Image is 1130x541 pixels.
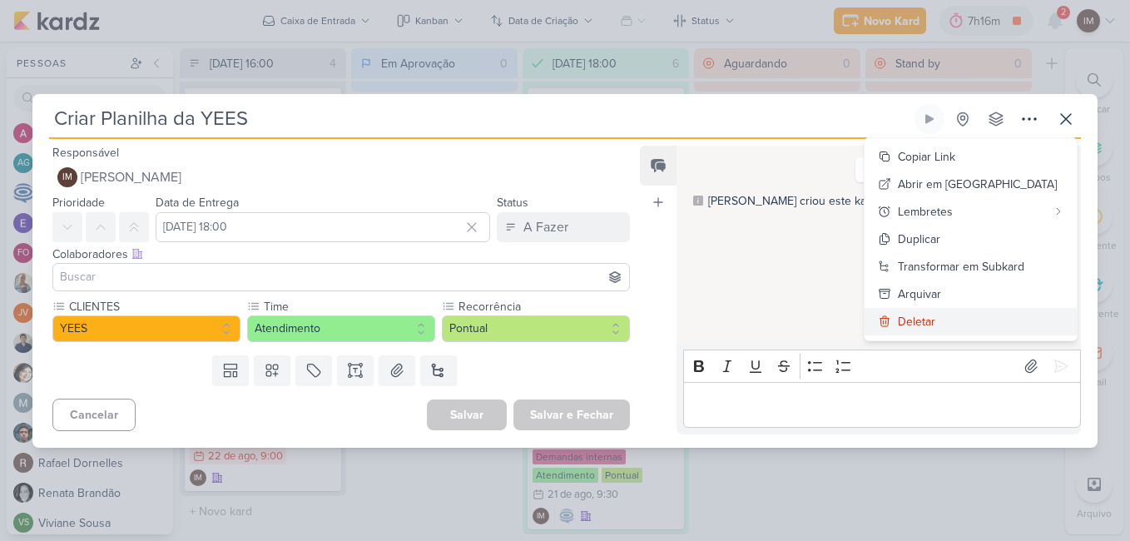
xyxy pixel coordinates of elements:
div: Ligar relógio [923,112,936,126]
label: Status [497,196,528,210]
label: Data de Entrega [156,196,239,210]
div: Isabella Machado Guimarães [57,167,77,187]
button: A Fazer [497,212,630,242]
input: Select a date [156,212,490,242]
button: Abrir em [GEOGRAPHIC_DATA] [865,171,1077,198]
button: Cancelar [52,399,136,431]
input: Kard Sem Título [49,104,911,134]
label: Responsável [52,146,119,160]
button: Duplicar [865,226,1077,253]
div: Colaboradores [52,246,630,263]
div: Copiar Link [898,148,955,166]
button: Atendimento [247,315,435,342]
label: CLIENTES [67,298,240,315]
button: Transformar em Subkard [865,253,1077,280]
div: Abrir em [GEOGRAPHIC_DATA] [898,176,1057,193]
button: Pontual [442,315,630,342]
div: Duplicar [898,231,940,248]
label: Prioridade [52,196,105,210]
button: Copiar Link [865,143,1077,171]
label: Recorrência [457,298,630,315]
button: YEES [52,315,240,342]
button: Deletar [865,308,1077,335]
span: [PERSON_NAME] [81,167,181,187]
div: Lembretes [898,203,1047,221]
input: Buscar [57,267,626,287]
div: Transformar em Subkard [898,258,1024,275]
label: Time [262,298,435,315]
button: IM [PERSON_NAME] [52,162,630,192]
button: Arquivar [865,280,1077,308]
div: Arquivar [898,285,941,303]
button: Lembretes [865,198,1077,226]
div: Deletar [898,313,935,330]
div: A Fazer [523,217,568,237]
div: Editor editing area: main [683,382,1081,428]
p: IM [62,173,72,182]
div: [PERSON_NAME] criou este kard [708,192,877,210]
div: Editor toolbar [683,350,1081,382]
